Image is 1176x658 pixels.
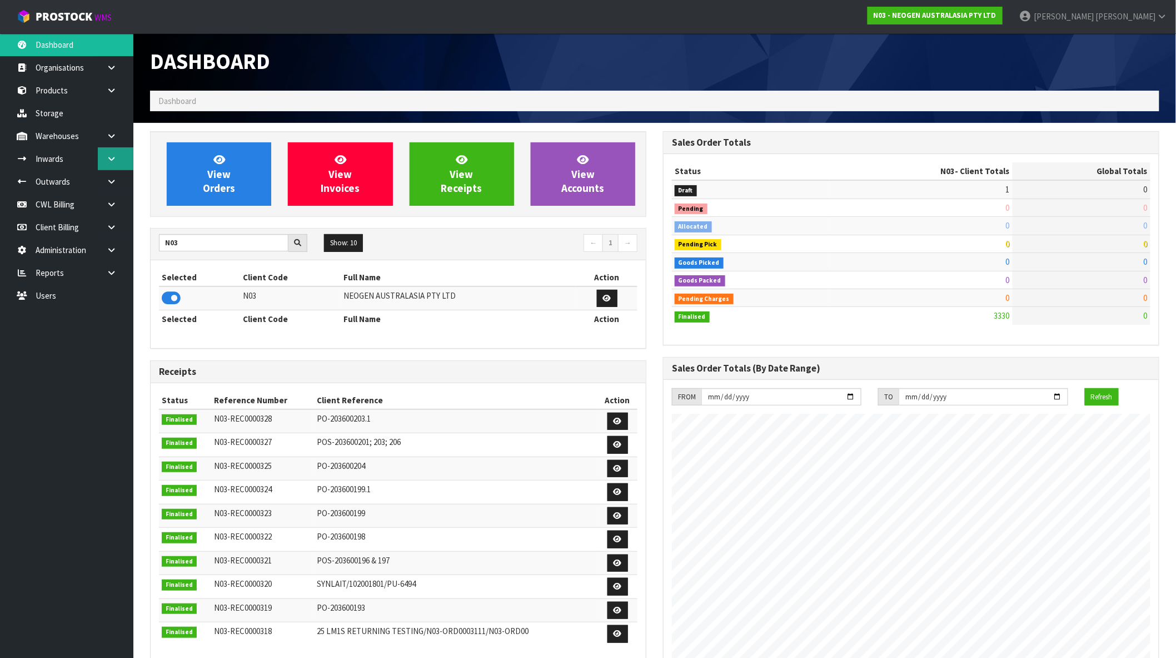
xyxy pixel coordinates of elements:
h3: Receipts [159,367,637,377]
a: → [618,234,637,252]
span: Pending Charges [675,294,734,305]
span: View Invoices [321,153,360,195]
span: POS-203600196 & 197 [317,555,390,566]
img: cube-alt.png [17,9,31,23]
span: Finalised [162,438,197,449]
span: PO-203600204 [317,461,366,471]
span: 0 [1144,275,1148,285]
th: Client Reference [315,392,598,409]
a: ViewReceipts [410,142,514,206]
th: - Client Totals [830,162,1013,180]
span: 25 LM1S RETURNING TESTING/N03-ORD0003111/N03-ORD00 [317,626,529,636]
th: Reference Number [212,392,315,409]
th: Status [672,162,830,180]
span: Goods Picked [675,258,724,269]
span: 0 [1006,239,1010,249]
span: N03-REC0000318 [215,626,272,636]
th: Selected [159,310,240,328]
span: Finalised [162,414,197,426]
div: TO [878,388,899,406]
a: ViewInvoices [288,142,392,206]
span: N03-REC0000319 [215,602,272,613]
span: Finalised [162,509,197,520]
span: ProStock [36,9,92,24]
th: Full Name [341,269,577,286]
span: 0 [1144,239,1148,249]
div: FROM [672,388,701,406]
td: NEOGEN AUSTRALASIA PTY LTD [341,286,577,310]
span: Finalised [162,532,197,543]
a: ViewOrders [167,142,271,206]
th: Client Code [240,269,341,286]
span: 0 [1006,256,1010,267]
span: N03-REC0000321 [215,555,272,566]
span: Dashboard [150,48,270,75]
span: Allocated [675,221,712,232]
input: Search clients [159,234,288,251]
th: Selected [159,269,240,286]
span: N03-REC0000323 [215,508,272,518]
span: 0 [1144,293,1148,303]
span: Finalised [162,462,197,473]
span: N03-REC0000320 [215,578,272,589]
button: Refresh [1085,388,1119,406]
a: ViewAccounts [531,142,635,206]
th: Action [576,310,637,328]
span: N03-REC0000322 [215,531,272,542]
span: Finalised [162,485,197,496]
td: N03 [240,286,341,310]
span: PO-203600198 [317,531,366,542]
span: Finalised [162,603,197,615]
th: Action [576,269,637,286]
span: View Accounts [561,153,604,195]
th: Action [597,392,637,409]
span: SYNLAIT/102001801/PU-6494 [317,578,416,589]
span: 0 [1144,310,1148,321]
span: Goods Packed [675,275,725,286]
span: Finalised [162,556,197,567]
span: Pending Pick [675,239,721,250]
span: PO-203600199.1 [317,484,371,494]
h3: Sales Order Totals (By Date Range) [672,363,1150,374]
span: PO-203600193 [317,602,366,613]
span: Finalised [162,580,197,591]
span: Finalised [162,627,197,638]
span: Draft [675,185,697,196]
nav: Page navigation [406,234,637,254]
a: 1 [602,234,619,252]
th: Client Code [240,310,341,328]
th: Full Name [341,310,577,328]
span: Dashboard [158,96,196,106]
span: View Orders [203,153,235,195]
th: Status [159,392,212,409]
span: 0 [1006,275,1010,285]
span: 0 [1006,293,1010,303]
small: WMS [94,12,112,23]
span: N03-REC0000324 [215,484,272,494]
span: POS-203600201; 203; 206 [317,437,401,447]
span: View Receipts [441,153,482,195]
span: Pending [675,204,707,215]
h3: Sales Order Totals [672,137,1150,148]
span: PO-203600203.1 [317,413,371,424]
a: N03 - NEOGEN AUSTRALASIA PTY LTD [868,7,1003,24]
span: PO-203600199 [317,508,366,518]
span: N03-REC0000327 [215,437,272,447]
span: Finalised [675,311,710,323]
strong: N03 - NEOGEN AUSTRALASIA PTY LTD [874,11,996,20]
span: 0 [1144,256,1148,267]
span: 3330 [994,310,1010,321]
button: Show: 10 [324,234,363,252]
span: N03-REC0000328 [215,413,272,424]
span: N03-REC0000325 [215,461,272,471]
a: ← [584,234,603,252]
